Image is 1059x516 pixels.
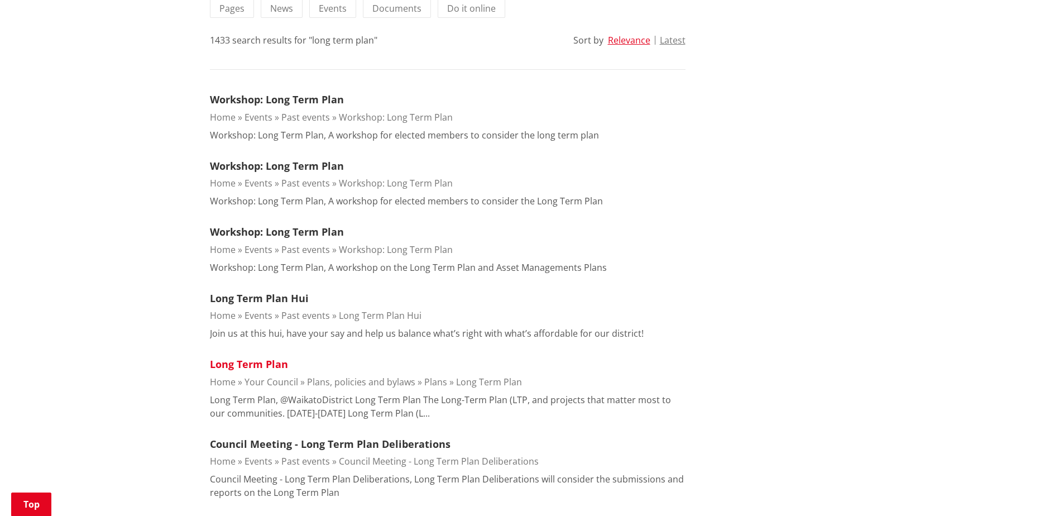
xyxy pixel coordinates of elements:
[219,2,245,15] span: Pages
[281,309,330,322] a: Past events
[319,2,347,15] span: Events
[245,376,298,388] a: Your Council
[210,225,344,238] a: Workshop: Long Term Plan
[660,35,686,45] button: Latest
[210,309,236,322] a: Home
[339,243,453,256] a: Workshop: Long Term Plan
[372,2,421,15] span: Documents
[270,2,293,15] span: News
[210,357,288,371] a: Long Term Plan
[210,261,607,274] p: Workshop: Long Term Plan, A workshop on the Long Term Plan and Asset Managements Plans
[339,455,539,467] a: Council Meeting - Long Term Plan Deliberations
[210,376,236,388] a: Home
[210,34,377,47] div: 1433 search results for "long term plan"
[573,34,603,47] div: Sort by
[245,243,272,256] a: Events
[456,376,522,388] a: Long Term Plan
[210,393,686,420] p: Long Term Plan, @WaikatoDistrict Long Term Plan The Long-Term Plan (LTP, and projects that matter...
[281,243,330,256] a: Past events
[1008,469,1048,509] iframe: Messenger Launcher
[210,128,599,142] p: Workshop: Long Term Plan, A workshop for elected members to consider the long term plan
[281,455,330,467] a: Past events
[210,292,309,305] a: Long Term Plan Hui
[245,455,272,467] a: Events
[447,2,496,15] span: Do it online
[210,111,236,123] a: Home
[210,437,451,451] a: Council Meeting - Long Term Plan Deliberations
[281,111,330,123] a: Past events
[281,177,330,189] a: Past events
[210,93,344,106] a: Workshop: Long Term Plan
[210,327,644,340] p: Join us at this hui, have your say and help us balance what’s right with what’s affordable for ou...
[339,111,453,123] a: Workshop: Long Term Plan
[339,177,453,189] a: Workshop: Long Term Plan
[339,309,421,322] a: Long Term Plan Hui
[424,376,447,388] a: Plans
[210,472,686,499] p: Council Meeting - Long Term Plan Deliberations, Long Term Plan Deliberations will consider the su...
[245,111,272,123] a: Events
[245,309,272,322] a: Events
[307,376,415,388] a: Plans, policies and bylaws
[210,194,603,208] p: Workshop: Long Term Plan, A workshop for elected members to consider the Long Term Plan
[245,177,272,189] a: Events
[210,177,236,189] a: Home
[210,159,344,173] a: Workshop: Long Term Plan
[608,35,650,45] button: Relevance
[11,493,51,516] a: Top
[210,243,236,256] a: Home
[210,455,236,467] a: Home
